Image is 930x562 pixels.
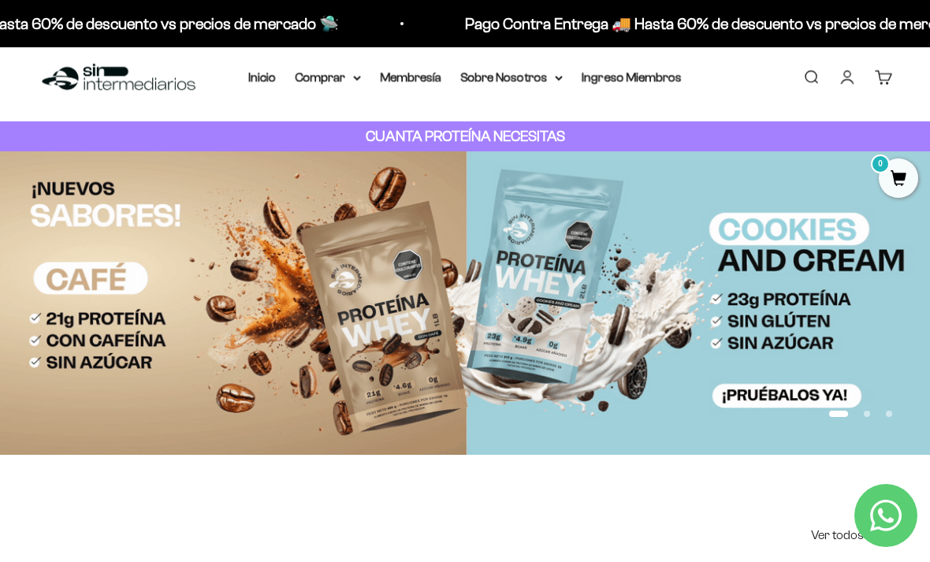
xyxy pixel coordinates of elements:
[366,128,565,144] strong: CUANTA PROTEÍNA NECESITAS
[460,67,563,87] summary: Sobre Nosotros
[380,70,441,84] a: Membresía
[879,171,918,188] a: 0
[811,525,864,545] span: Ver todos
[248,70,276,84] a: Inicio
[871,154,890,173] mark: 0
[295,67,361,87] summary: Comprar
[582,70,682,84] a: Ingreso Miembros
[811,525,892,545] a: Ver todos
